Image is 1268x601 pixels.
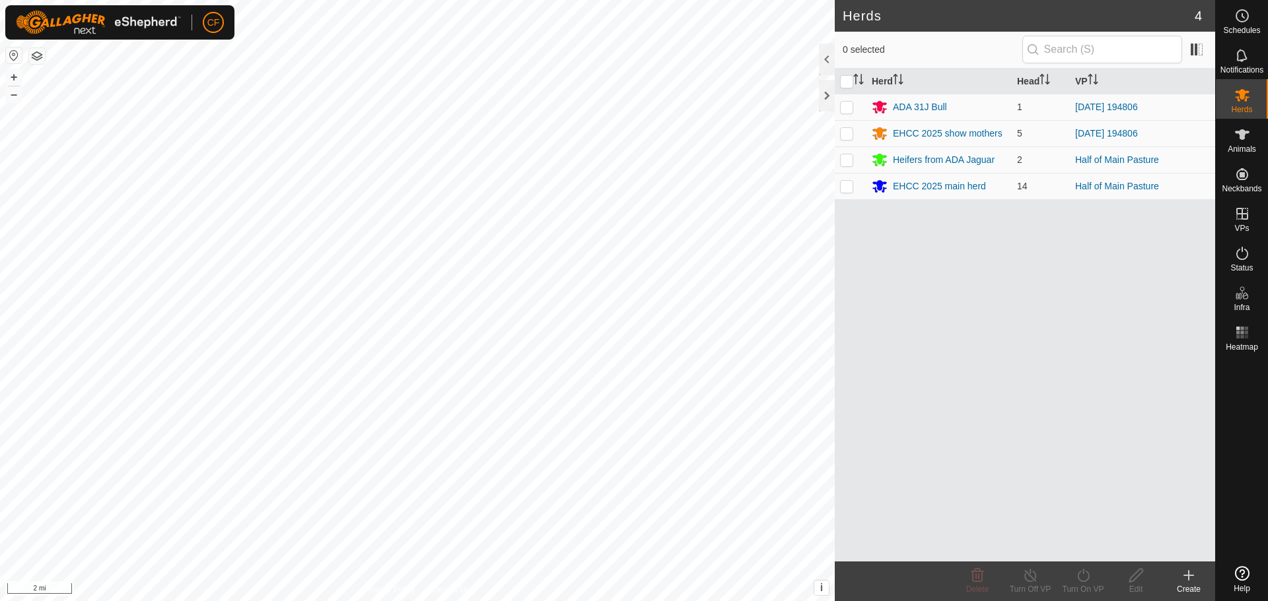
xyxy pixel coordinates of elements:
a: Contact Us [431,584,470,596]
span: 0 selected [843,43,1022,57]
button: + [6,69,22,85]
span: i [820,582,823,593]
div: EHCC 2025 show mothers [893,127,1003,141]
span: Neckbands [1222,185,1261,193]
div: Edit [1109,583,1162,595]
div: Turn Off VP [1004,583,1057,595]
span: VPs [1234,224,1249,232]
a: [DATE] 194806 [1075,102,1138,112]
span: Heatmap [1226,343,1258,351]
span: Herds [1231,106,1252,113]
h2: Herds [843,8,1195,24]
span: Delete [966,585,989,594]
a: Help [1216,561,1268,598]
button: i [814,581,829,595]
th: Herd [866,69,1012,94]
th: Head [1012,69,1070,94]
a: Half of Main Pasture [1075,154,1159,165]
p-sorticon: Activate to sort [853,76,864,86]
p-sorticon: Activate to sort [1088,76,1098,86]
p-sorticon: Activate to sort [1039,76,1050,86]
span: Help [1234,585,1250,592]
span: Status [1230,264,1253,272]
div: Turn On VP [1057,583,1109,595]
span: CF [207,16,220,30]
button: Map Layers [29,48,45,64]
a: Privacy Policy [365,584,415,596]
span: 1 [1017,102,1022,112]
th: VP [1070,69,1215,94]
span: Notifications [1220,66,1263,74]
span: Animals [1228,145,1256,153]
div: ADA 31J Bull [893,100,947,114]
span: Infra [1234,303,1250,311]
p-sorticon: Activate to sort [893,76,903,86]
div: Heifers from ADA Jaguar [893,153,995,167]
div: Create [1162,583,1215,595]
span: Schedules [1223,26,1260,34]
span: 2 [1017,154,1022,165]
img: Gallagher Logo [16,11,181,34]
span: 14 [1017,181,1028,191]
button: – [6,86,22,102]
span: 5 [1017,128,1022,139]
span: 4 [1195,6,1202,26]
input: Search (S) [1022,36,1182,63]
button: Reset Map [6,47,22,63]
div: EHCC 2025 main herd [893,179,986,193]
a: [DATE] 194806 [1075,128,1138,139]
a: Half of Main Pasture [1075,181,1159,191]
